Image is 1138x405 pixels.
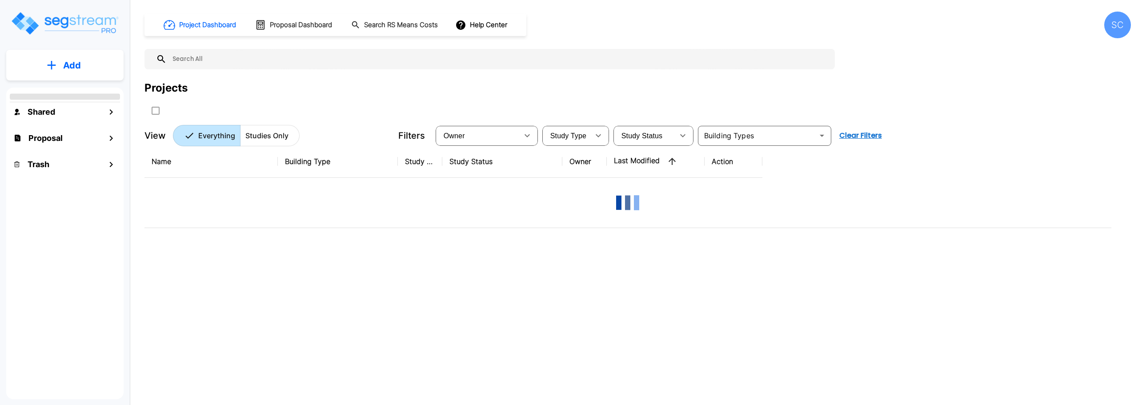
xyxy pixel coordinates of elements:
[701,129,814,142] input: Building Types
[444,132,465,140] span: Owner
[28,106,55,118] h1: Shared
[278,145,398,178] th: Building Type
[173,125,300,146] div: Platform
[453,16,511,33] button: Help Center
[442,145,562,178] th: Study Status
[10,11,119,36] img: Logo
[550,132,586,140] span: Study Type
[147,102,164,120] button: SelectAll
[28,132,63,144] h1: Proposal
[160,15,241,35] button: Project Dashboard
[437,123,518,148] div: Select
[144,129,166,142] p: View
[816,129,828,142] button: Open
[270,20,332,30] h1: Proposal Dashboard
[167,49,830,69] input: Search All
[245,130,289,141] p: Studies Only
[1104,12,1131,38] div: SC
[615,123,674,148] div: Select
[252,16,337,34] button: Proposal Dashboard
[144,80,188,96] div: Projects
[562,145,607,178] th: Owner
[6,52,124,78] button: Add
[610,185,645,221] img: Loading
[364,20,438,30] h1: Search RS Means Costs
[198,130,235,141] p: Everything
[240,125,300,146] button: Studies Only
[144,145,278,178] th: Name
[179,20,236,30] h1: Project Dashboard
[836,127,886,144] button: Clear Filters
[607,145,705,178] th: Last Modified
[28,158,49,170] h1: Trash
[544,123,589,148] div: Select
[705,145,762,178] th: Action
[63,59,81,72] p: Add
[173,125,240,146] button: Everything
[398,145,442,178] th: Study Type
[621,132,663,140] span: Study Status
[348,16,443,34] button: Search RS Means Costs
[398,129,425,142] p: Filters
